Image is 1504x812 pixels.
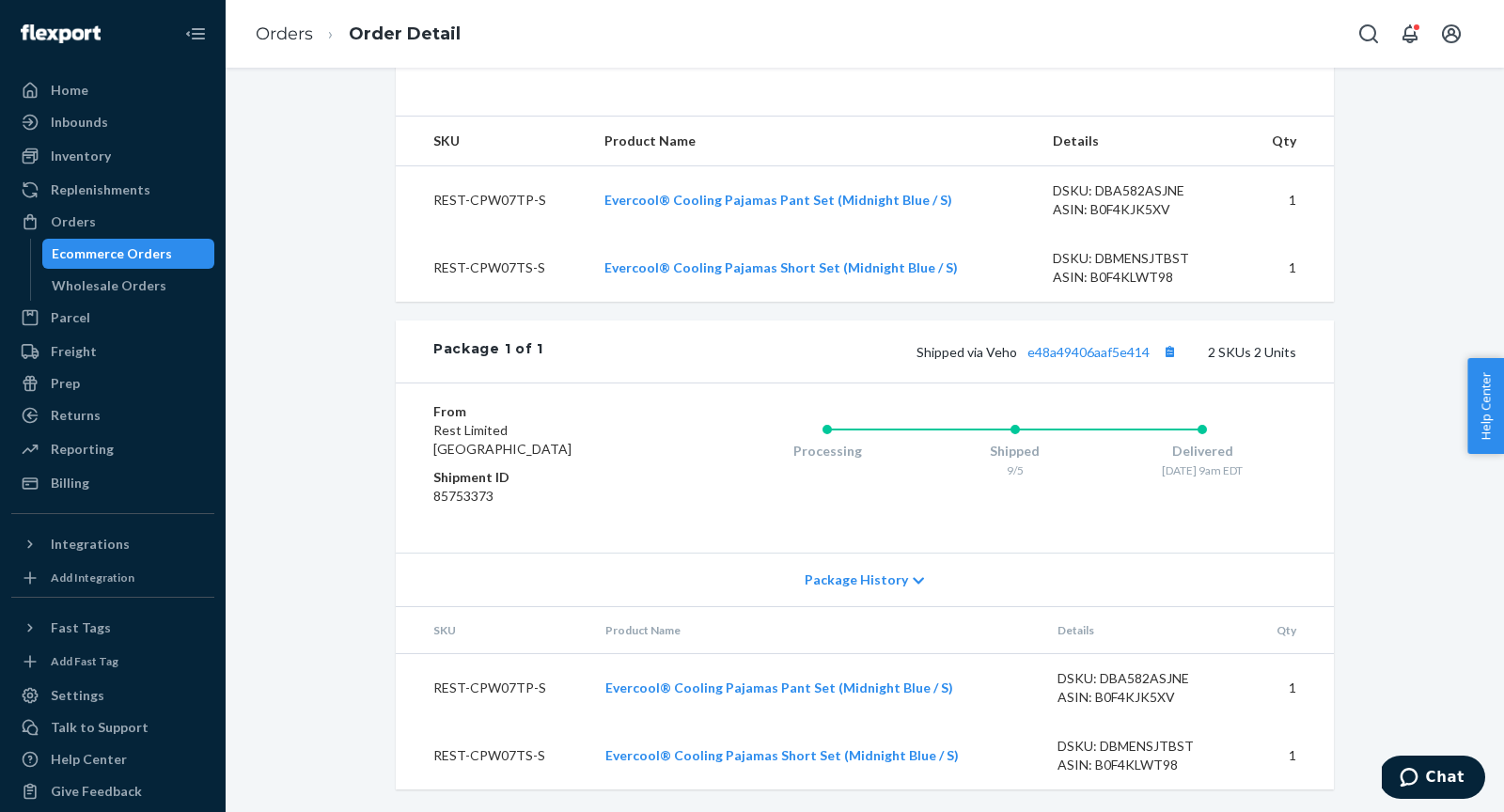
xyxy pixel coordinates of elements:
td: 1 [1244,166,1334,235]
div: Prep [51,374,80,393]
div: Inventory [51,147,111,165]
th: Qty [1244,117,1334,166]
span: Rest Limited [GEOGRAPHIC_DATA] [433,422,572,457]
div: Integrations [51,535,130,554]
a: Inventory [11,141,214,171]
th: Details [1042,607,1249,654]
div: Orders [51,212,96,231]
td: 1 [1248,722,1334,789]
div: Returns [51,406,101,425]
div: ASIN: B0F4KJK5XV [1053,200,1230,219]
a: Add Integration [11,567,214,589]
button: Help Center [1467,358,1504,454]
a: Evercool® Cooling Pajamas Short Set (Midnight Blue / S) [604,259,958,275]
a: Orders [256,23,313,44]
div: Replenishments [51,180,150,199]
div: 2 SKUs 2 Units [543,339,1296,364]
img: Flexport logo [21,24,101,43]
dt: From [433,402,658,421]
button: Give Feedback [11,776,214,806]
button: Close Navigation [177,15,214,53]
a: Wholesale Orders [42,271,215,301]
a: Add Fast Tag [11,650,214,673]
div: Billing [51,474,89,492]
span: Shipped via Veho [916,344,1182,360]
a: Prep [11,368,214,398]
ol: breadcrumbs [241,7,476,62]
a: Orders [11,207,214,237]
div: Add Integration [51,570,134,586]
button: Integrations [11,529,214,559]
th: Details [1038,117,1245,166]
div: 9/5 [921,462,1109,478]
div: Help Center [51,750,127,769]
div: ASIN: B0F4KLWT98 [1057,756,1234,774]
div: Reporting [51,440,114,459]
div: Give Feedback [51,782,142,801]
div: Home [51,81,88,100]
a: Inbounds [11,107,214,137]
td: 1 [1248,654,1334,723]
div: ASIN: B0F4KJK5XV [1057,688,1234,707]
div: DSKU: DBA582ASJNE [1057,669,1234,688]
th: Product Name [589,117,1038,166]
div: Processing [733,442,921,461]
button: Open account menu [1433,15,1470,53]
div: DSKU: DBMENSJTBST [1053,249,1230,268]
div: Package 1 of 1 [433,339,543,364]
button: Fast Tags [11,613,214,643]
div: [DATE] 9am EDT [1108,462,1296,478]
button: Open notifications [1391,15,1429,53]
td: REST-CPW07TS-S [396,722,590,789]
iframe: Opens a widget where you can chat to one of our agents [1382,756,1485,803]
th: Qty [1248,607,1334,654]
th: SKU [396,117,589,166]
a: Order Detail [349,23,461,44]
a: Help Center [11,744,214,774]
div: Ecommerce Orders [52,244,172,263]
div: Settings [51,686,104,705]
td: REST-CPW07TP-S [396,654,590,723]
div: Parcel [51,308,90,327]
a: Settings [11,680,214,710]
a: Ecommerce Orders [42,239,215,269]
a: Returns [11,400,214,430]
button: Open Search Box [1350,15,1387,53]
a: Evercool® Cooling Pajamas Pant Set (Midnight Blue / S) [604,192,952,208]
div: Freight [51,342,97,361]
a: Freight [11,336,214,367]
a: Parcel [11,303,214,333]
div: Fast Tags [51,618,111,637]
td: 1 [1244,234,1334,302]
th: Product Name [590,607,1042,654]
button: Copy tracking number [1157,339,1182,364]
div: Talk to Support [51,718,149,737]
a: e48a49406aaf5e414 [1027,344,1150,360]
div: DSKU: DBA582ASJNE [1053,181,1230,200]
span: Package History [805,570,908,589]
a: Replenishments [11,175,214,205]
td: REST-CPW07TS-S [396,234,589,302]
a: Reporting [11,434,214,464]
div: Shipped [921,442,1109,461]
th: SKU [396,607,590,654]
div: Inbounds [51,113,108,132]
button: Talk to Support [11,712,214,742]
dt: Shipment ID [433,468,658,487]
td: REST-CPW07TP-S [396,166,589,235]
div: Add Fast Tag [51,653,118,669]
a: Evercool® Cooling Pajamas Short Set (Midnight Blue / S) [605,747,959,763]
div: Wholesale Orders [52,276,166,295]
dd: 85753373 [433,487,658,506]
a: Billing [11,468,214,498]
a: Evercool® Cooling Pajamas Pant Set (Midnight Blue / S) [605,679,953,695]
a: Home [11,75,214,105]
div: Delivered [1108,442,1296,461]
div: DSKU: DBMENSJTBST [1057,737,1234,756]
div: ASIN: B0F4KLWT98 [1053,268,1230,287]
